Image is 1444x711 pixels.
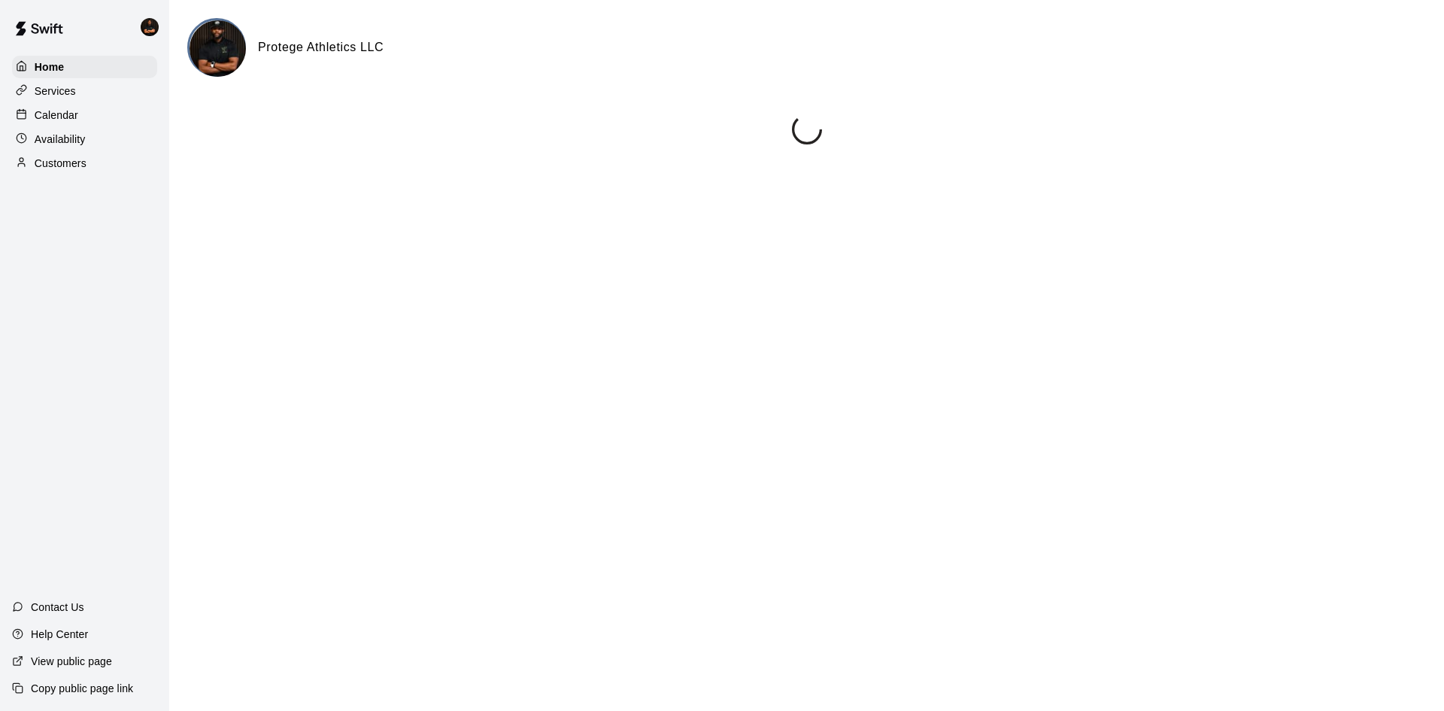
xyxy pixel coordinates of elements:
p: Availability [35,132,86,147]
p: Contact Us [31,600,84,615]
p: Calendar [35,108,78,123]
p: Customers [35,156,86,171]
p: Home [35,59,65,74]
a: Services [12,80,157,102]
p: View public page [31,654,112,669]
a: Availability [12,128,157,150]
p: Services [35,84,76,99]
a: Customers [12,152,157,175]
a: Calendar [12,104,157,126]
div: Thomas Johnson [138,12,169,42]
a: Home [12,56,157,78]
p: Copy public page link [31,681,133,696]
img: Protege Athletics LLC logo [190,20,246,77]
h6: Protege Athletics LLC [258,38,384,57]
p: Help Center [31,627,88,642]
img: Thomas Johnson [141,18,159,36]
